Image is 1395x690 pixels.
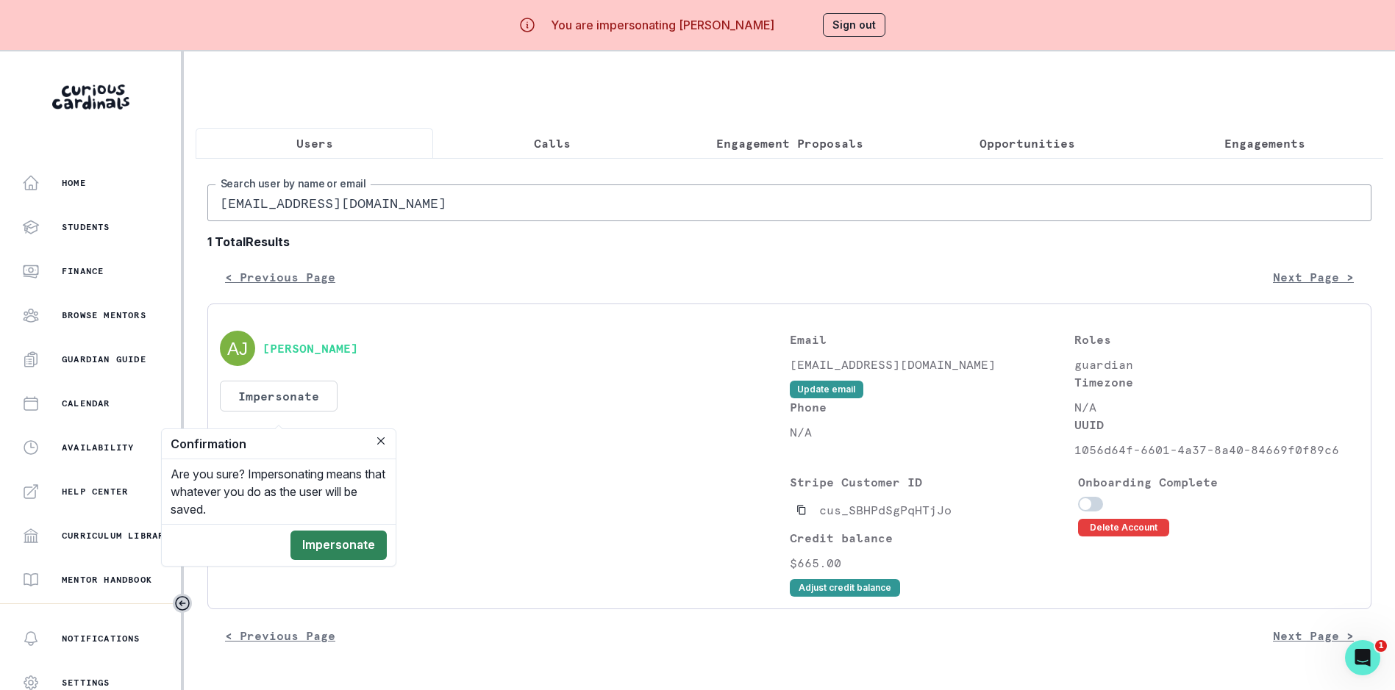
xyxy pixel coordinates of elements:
[220,473,790,491] p: Students
[1375,640,1387,652] span: 1
[263,341,358,356] button: [PERSON_NAME]
[62,574,152,586] p: Mentor Handbook
[62,442,134,453] p: Availability
[62,353,146,365] p: Guardian Guide
[62,309,146,321] p: Browse Mentors
[220,498,790,516] p: No students associated.
[207,233,1371,251] b: 1 Total Results
[62,530,171,542] p: Curriculum Library
[162,459,396,524] div: Are you sure? Impersonating means that whatever you do as the user will be saved.
[1255,621,1371,650] button: Next Page >
[980,134,1075,152] p: Opportunities
[790,398,1074,416] p: Phone
[823,13,885,37] button: Sign out
[790,579,900,597] button: Adjust credit balance
[207,621,353,650] button: < Previous Page
[207,262,353,292] button: < Previous Page
[62,633,140,644] p: Notifications
[1074,373,1359,391] p: Timezone
[534,134,571,152] p: Calls
[62,265,104,277] p: Finance
[1074,441,1359,459] p: 1056d64f-6601-4a37-8a40-84669f0f89c6
[790,331,1074,348] p: Email
[790,381,863,398] button: Update email
[52,85,129,109] img: Curious Cardinals Logo
[1255,262,1371,292] button: Next Page >
[790,473,1071,491] p: Stripe Customer ID
[819,501,952,519] p: cus_SBHPdSgPqHTjJo
[1074,331,1359,348] p: Roles
[1345,640,1380,675] iframe: Intercom live chat
[296,134,333,152] p: Users
[1224,134,1305,152] p: Engagements
[62,677,110,689] p: Settings
[62,398,110,409] p: Calendar
[62,177,86,189] p: Home
[790,554,1071,572] p: $665.00
[162,429,396,459] header: Confirmation
[62,486,128,497] p: Help Center
[551,16,774,34] p: You are impersonating [PERSON_NAME]
[1074,356,1359,373] p: guardian
[372,432,390,450] button: Close
[1078,519,1169,536] button: Delete Account
[62,221,110,233] p: Students
[790,498,813,522] button: Copied to clipboard
[790,356,1074,373] p: [EMAIL_ADDRESS][DOMAIN_NAME]
[1078,473,1359,491] p: Onboarding Complete
[173,594,192,613] button: Toggle sidebar
[1074,416,1359,434] p: UUID
[220,381,338,412] button: Impersonate
[220,331,255,366] img: svg
[1074,398,1359,416] p: N/A
[790,423,1074,441] p: N/A
[716,134,863,152] p: Engagement Proposals
[790,529,1071,547] p: Credit balance
[290,531,387,560] button: Impersonate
